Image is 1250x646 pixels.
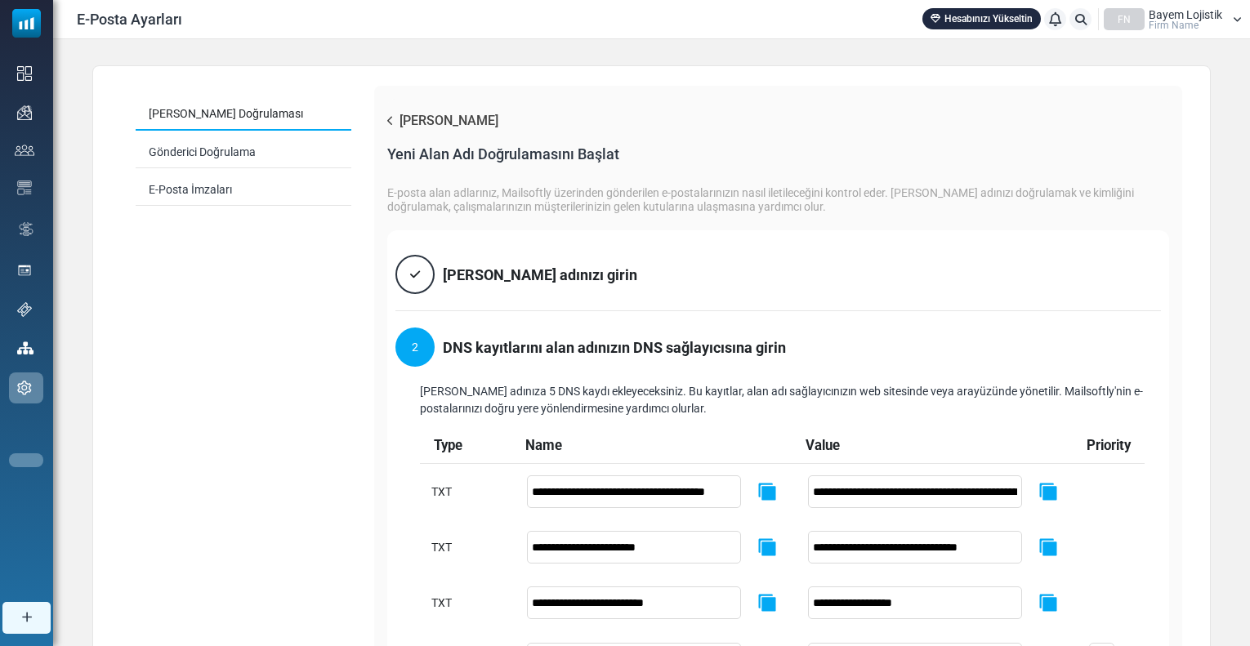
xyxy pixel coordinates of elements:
[757,482,777,501] img: copy-icon.svg
[420,463,511,519] td: TXT
[922,8,1041,29] a: Hesabınızı Yükseltin
[387,145,1169,163] div: Yeni Alan Adı Doğrulamasını Başlat
[1149,20,1199,30] span: Firm Name
[17,66,32,81] img: dashboard-icon.svg
[17,180,32,195] img: email-templates-icon.svg
[17,105,32,120] img: campaigns-icon.png
[387,112,498,129] a: [PERSON_NAME]
[15,145,34,156] img: contacts-icon.svg
[420,383,1145,417] div: [PERSON_NAME] adınıza 5 DNS kaydı ekleyeceksiniz. Bu kayıtlar, alan adı sağlayıcınızın web sitesi...
[420,429,511,463] th: Type
[1038,593,1058,613] img: copy-icon.svg
[136,175,351,206] a: E-Posta İmzaları
[136,137,351,168] a: Gönderici Doğrulama
[77,8,182,30] span: E-Posta Ayarları
[136,99,351,131] a: [PERSON_NAME] Doğrulaması
[1074,429,1145,463] th: Priority
[17,302,32,317] img: support-icon.svg
[1149,9,1222,20] span: Bayem Lojistik
[17,263,32,278] img: landing_pages.svg
[1104,8,1242,30] a: FN Bayem Lojistik Firm Name
[792,429,1074,463] th: Value
[395,327,435,367] div: 2
[1104,8,1145,30] div: FN
[757,537,777,557] img: copy-icon.svg
[1038,537,1058,557] img: copy-icon.svg
[420,519,511,575] td: TXT
[420,575,511,630] td: TXT
[443,264,637,286] div: [PERSON_NAME] adınızı girin
[443,336,786,359] div: DNS kayıtlarını alan adınızın DNS sağlayıcısına girin
[511,429,792,463] th: Name
[12,9,41,38] img: mailsoftly_icon_blue_white.svg
[17,381,32,395] img: settings-icon.svg
[17,220,35,238] img: workflow.svg
[1038,482,1058,501] img: copy-icon.svg
[387,180,1169,214] div: E-posta alan adlarınız, Mailsoftly üzerinden gönderilen e-postalarınızın nasıl iletileceğini kont...
[757,593,777,613] img: copy-icon.svg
